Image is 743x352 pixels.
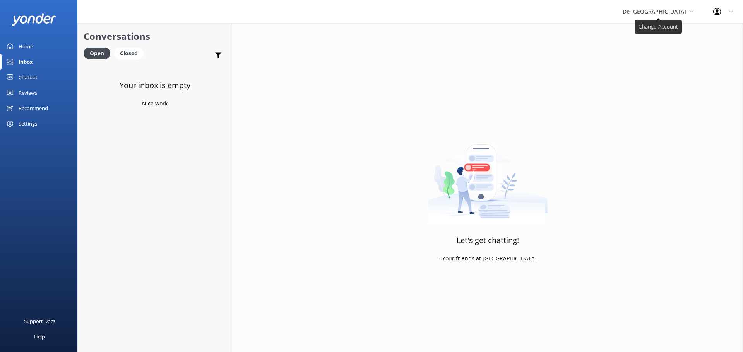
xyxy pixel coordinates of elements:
p: - Your friends at [GEOGRAPHIC_DATA] [439,254,537,263]
div: Settings [19,116,37,131]
p: Nice work [142,99,168,108]
div: Reviews [19,85,37,100]
h2: Conversations [84,29,226,44]
div: Recommend [19,100,48,116]
div: Support Docs [24,313,55,329]
div: Inbox [19,54,33,70]
span: De [GEOGRAPHIC_DATA] [623,8,686,15]
h3: Let's get chatting! [457,234,519,247]
div: Help [34,329,45,344]
img: artwork of a man stealing a conversation from at giant smartphone [428,128,548,224]
div: Chatbot [19,70,38,85]
div: Home [19,39,33,54]
a: Open [84,49,114,57]
a: Closed [114,49,147,57]
img: yonder-white-logo.png [12,13,56,26]
h3: Your inbox is empty [120,79,190,92]
div: Open [84,48,110,59]
div: Closed [114,48,144,59]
